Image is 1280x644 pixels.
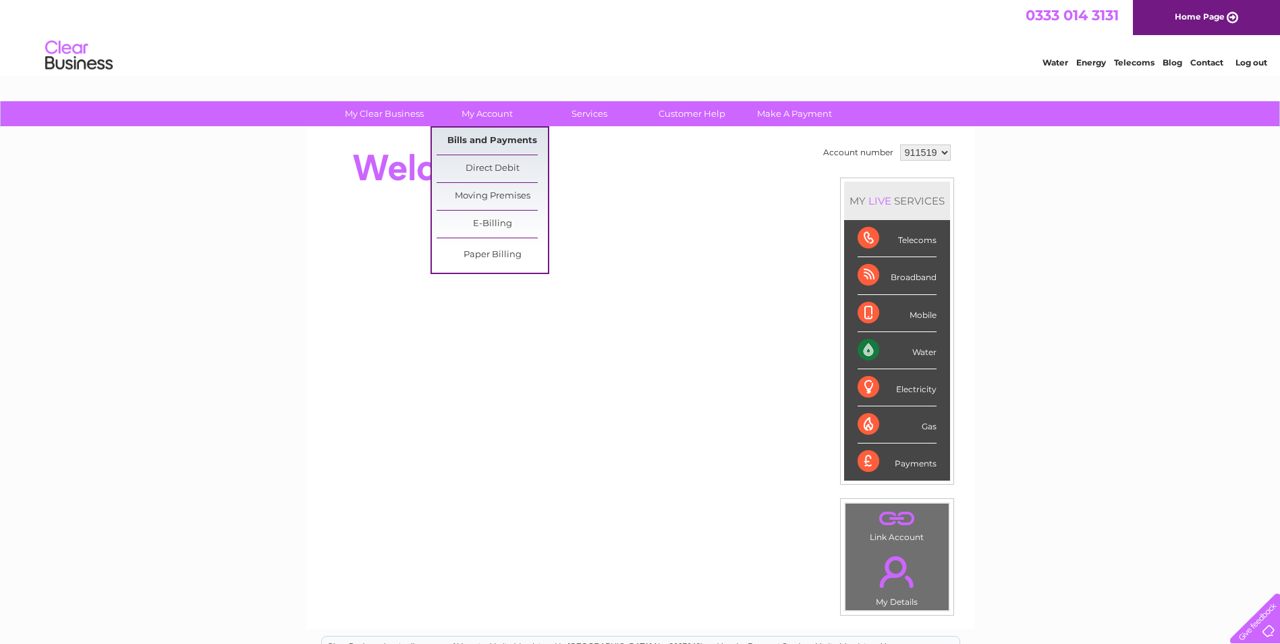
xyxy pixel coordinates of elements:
[858,406,937,444] div: Gas
[636,101,748,126] a: Customer Help
[858,369,937,406] div: Electricity
[437,211,548,238] a: E-Billing
[866,194,894,207] div: LIVE
[1026,7,1119,24] a: 0333 014 3131
[437,155,548,182] a: Direct Debit
[437,242,548,269] a: Paper Billing
[534,101,645,126] a: Services
[1042,57,1068,68] a: Water
[322,7,959,65] div: Clear Business is a trading name of Verastar Limited (registered in [GEOGRAPHIC_DATA] No. 3667643...
[431,101,542,126] a: My Account
[858,332,937,369] div: Water
[329,101,440,126] a: My Clear Business
[1163,57,1182,68] a: Blog
[849,507,945,531] a: .
[1235,57,1267,68] a: Log out
[858,257,937,294] div: Broadband
[849,548,945,595] a: .
[739,101,850,126] a: Make A Payment
[858,220,937,257] div: Telecoms
[1076,57,1106,68] a: Energy
[437,183,548,210] a: Moving Premises
[858,295,937,332] div: Mobile
[858,444,937,480] div: Payments
[437,128,548,155] a: Bills and Payments
[45,35,113,76] img: logo.png
[845,545,949,611] td: My Details
[844,182,950,220] div: MY SERVICES
[820,141,897,164] td: Account number
[845,503,949,545] td: Link Account
[1114,57,1154,68] a: Telecoms
[1190,57,1223,68] a: Contact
